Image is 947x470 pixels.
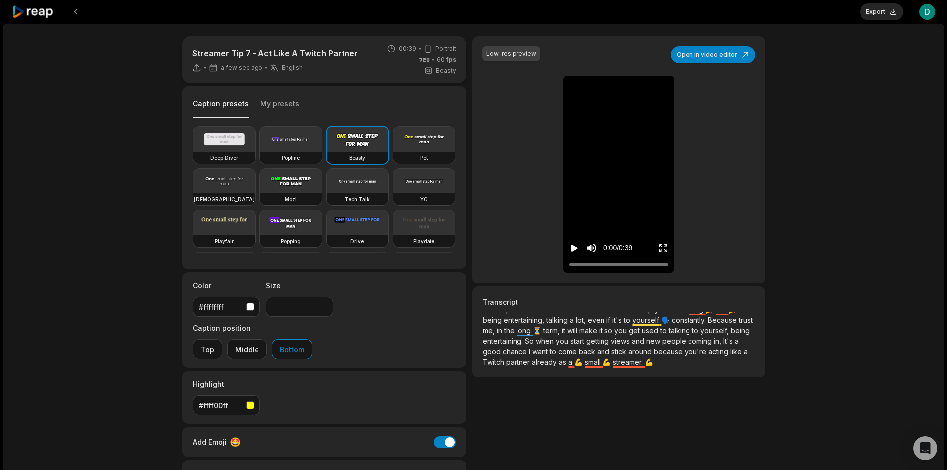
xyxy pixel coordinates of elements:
span: yourself [632,316,661,324]
span: when [536,337,556,345]
h3: Tech Talk [345,195,370,203]
button: #ffffffff [193,297,260,317]
button: My presets [260,99,299,118]
button: Open in video editor [671,46,755,63]
span: if [606,316,612,324]
p: Streamer Tip 7 - Act Like A Twitch Partner [192,47,358,59]
span: and [632,337,646,345]
span: and [597,347,611,356]
span: in [497,326,504,335]
p: 🌱 🌱 🌱 🎤 🎤 🎤 🤝 🤝 🎮 🎉 🎉 🗣️ ⏳ 💪 💪 💪 [483,312,754,375]
span: as [559,358,568,366]
span: a [735,337,739,345]
span: English [282,64,303,72]
span: start [570,337,586,345]
label: Size [266,281,333,291]
span: so [604,326,614,335]
h3: Transcript [483,297,754,307]
span: Add Emoji [193,437,227,447]
span: want [532,347,550,356]
div: #ffff00ff [199,400,242,411]
span: Portrait [435,44,456,53]
span: in, [714,337,723,345]
span: fps [446,56,456,63]
span: me, [483,326,497,335]
span: 60 [437,55,456,64]
span: will [567,326,579,335]
span: to [624,316,632,324]
span: new [646,337,662,345]
div: 0:00 / 0:39 [603,243,632,253]
h3: Popline [282,154,300,162]
button: Caption presets [193,99,249,118]
span: back [579,347,597,356]
span: people [662,337,688,345]
span: a few sec ago [221,64,262,72]
span: term, [543,326,562,335]
span: a [568,358,574,366]
h3: Mozi [285,195,297,203]
span: Because [708,316,739,324]
button: Top [193,339,222,359]
span: getting [586,337,611,345]
span: good [483,347,503,356]
div: Open Intercom Messenger [913,436,937,460]
span: yourself, [700,326,731,335]
span: to [692,326,700,335]
span: you [556,337,570,345]
span: talking [546,316,570,324]
button: Export [860,3,903,20]
span: to [550,347,558,356]
span: It's [723,337,735,345]
h3: Pet [420,154,428,162]
span: talking [669,326,692,335]
h3: Drive [350,237,364,245]
span: trust [739,316,753,324]
span: being [483,316,504,324]
span: because [654,347,685,356]
span: like [730,347,744,356]
span: you're [685,347,708,356]
label: Caption position [193,323,312,333]
span: partner [506,358,532,366]
button: Middle [227,339,267,359]
span: 00:39 [399,44,416,53]
span: I [529,347,532,356]
div: Low-res preview [486,49,536,58]
button: #ffff00ff [193,395,260,415]
span: it [562,326,567,335]
div: #ffffffff [199,302,242,312]
span: it's [612,316,624,324]
span: Twitch [483,358,506,366]
span: small [585,358,603,366]
span: a [744,347,748,356]
span: being [731,326,750,335]
span: entertaining. [483,337,525,345]
span: streamer. [613,358,645,366]
span: Beasty [436,66,456,75]
span: long [517,326,533,335]
label: Highlight [193,379,260,389]
span: stick [611,347,628,356]
span: to [660,326,669,335]
span: chance [503,347,529,356]
h3: Deep Diver [210,154,238,162]
h3: YC [420,195,428,203]
span: coming [688,337,714,345]
span: get [629,326,642,335]
button: Play video [569,239,579,257]
h3: [DEMOGRAPHIC_DATA] [194,195,255,203]
span: around [628,347,654,356]
span: lot, [576,316,588,324]
span: So [525,337,536,345]
span: even [588,316,606,324]
span: used [642,326,660,335]
span: 🤩 [230,435,241,449]
h3: Playfair [215,237,234,245]
label: Color [193,281,260,291]
span: constantly. [672,316,708,324]
span: the [504,326,517,335]
h3: Playdate [413,237,434,245]
span: make [579,326,599,335]
h3: Popping [281,237,301,245]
